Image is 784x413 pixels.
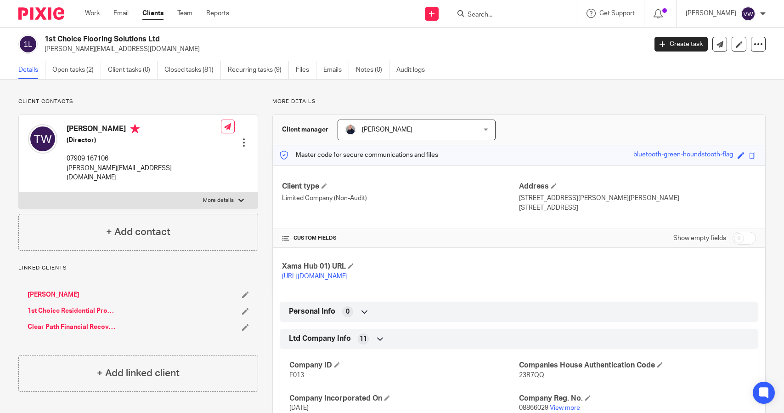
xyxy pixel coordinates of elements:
[282,235,519,242] h4: CUSTOM FIELDS
[741,6,756,21] img: svg%3E
[673,234,726,243] label: Show empty fields
[519,182,756,191] h4: Address
[360,334,367,344] span: 11
[289,394,519,403] h4: Company Incorporated On
[289,361,519,370] h4: Company ID
[45,45,641,54] p: [PERSON_NAME][EMAIL_ADDRESS][DOMAIN_NAME]
[106,225,170,239] h4: + Add contact
[654,37,708,52] a: Create task
[108,61,158,79] a: Client tasks (0)
[289,334,351,344] span: Ltd Company Info
[289,372,304,379] span: F013
[203,197,234,204] p: More details
[28,290,79,299] a: [PERSON_NAME]
[18,264,258,272] p: Linked clients
[28,322,116,332] a: Clear Path Financial Recovery Limited
[280,150,438,160] p: Master code for secure communications and files
[67,136,221,145] h5: (Director)
[18,98,258,105] p: Client contacts
[28,124,57,154] img: svg%3E
[206,9,229,18] a: Reports
[519,372,544,379] span: 23R7QQ
[519,194,756,203] p: [STREET_ADDRESS][PERSON_NAME][PERSON_NAME]
[130,124,140,133] i: Primary
[282,194,519,203] p: Limited Company (Non-Audit)
[282,125,328,134] h3: Client manager
[519,405,548,411] span: 08866029
[282,273,348,280] a: [URL][DOMAIN_NAME]
[97,366,180,380] h4: + Add linked client
[519,203,756,212] p: [STREET_ADDRESS]
[519,394,749,403] h4: Company Reg. No.
[550,405,580,411] a: View more
[356,61,389,79] a: Notes (0)
[52,61,101,79] a: Open tasks (2)
[18,34,38,54] img: svg%3E
[272,98,766,105] p: More details
[345,124,356,135] img: IMG_8745-0021-copy.jpg
[28,306,116,315] a: 1st Choice Residential Properties Ltd
[67,164,221,183] p: [PERSON_NAME][EMAIL_ADDRESS][DOMAIN_NAME]
[142,9,164,18] a: Clients
[686,9,736,18] p: [PERSON_NAME]
[85,9,100,18] a: Work
[323,61,349,79] a: Emails
[228,61,289,79] a: Recurring tasks (9)
[467,11,549,19] input: Search
[67,124,221,136] h4: [PERSON_NAME]
[396,61,432,79] a: Audit logs
[296,61,316,79] a: Files
[67,154,221,163] p: 07909 167106
[18,61,45,79] a: Details
[282,262,519,271] h4: Xama Hub 01) URL
[289,307,335,316] span: Personal Info
[45,34,521,44] h2: 1st Choice Flooring Solutions Ltd
[177,9,192,18] a: Team
[362,126,412,133] span: [PERSON_NAME]
[164,61,221,79] a: Closed tasks (81)
[599,10,635,17] span: Get Support
[633,150,733,161] div: bluetooth-green-houndstooth-flag
[113,9,129,18] a: Email
[18,7,64,20] img: Pixie
[289,405,309,411] span: [DATE]
[346,307,350,316] span: 0
[282,182,519,191] h4: Client type
[519,361,749,370] h4: Companies House Authentication Code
